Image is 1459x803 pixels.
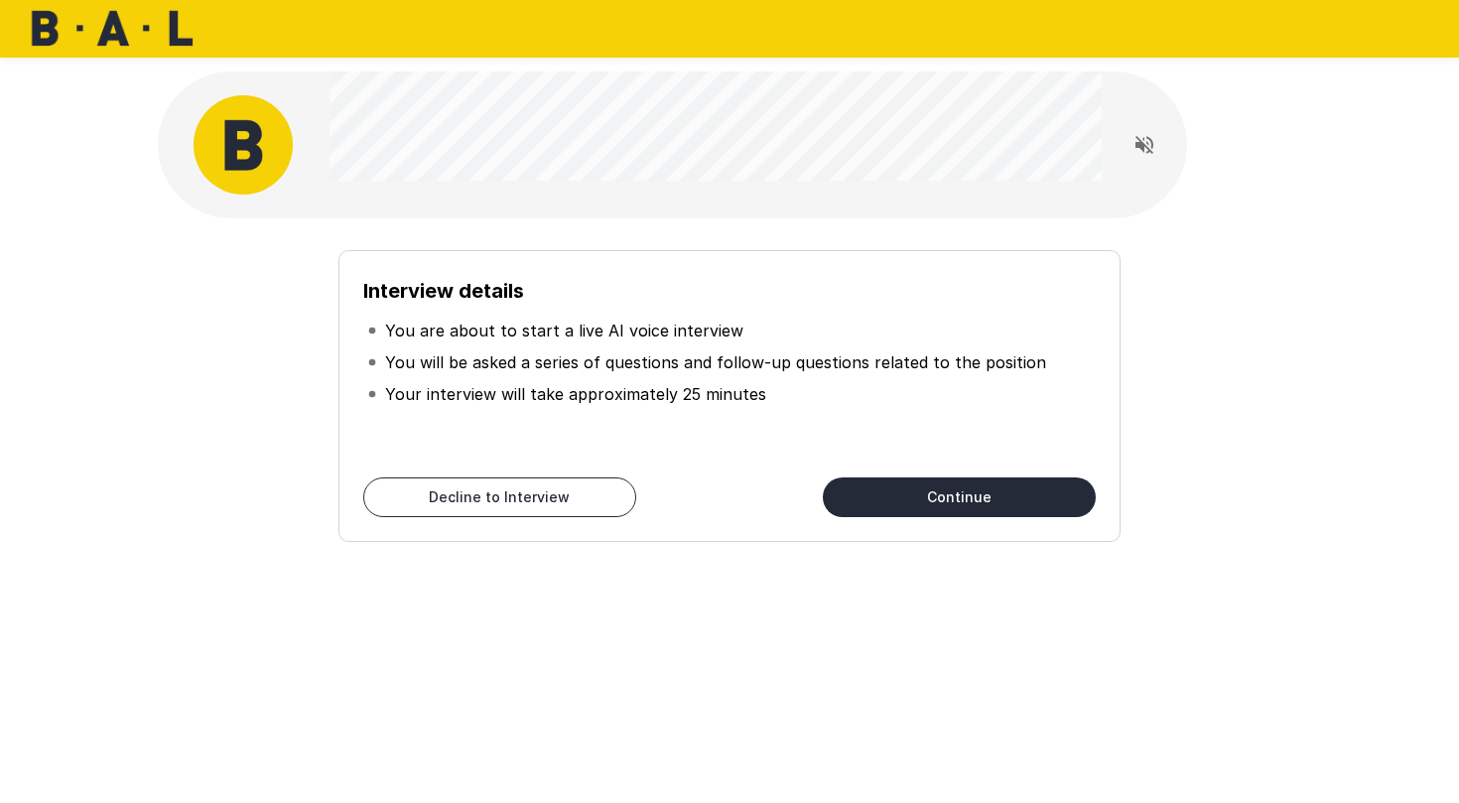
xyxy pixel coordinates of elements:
img: bal_avatar.png [194,95,293,195]
p: You will be asked a series of questions and follow-up questions related to the position [385,350,1046,374]
button: Decline to Interview [363,477,636,517]
button: Read questions aloud [1125,125,1164,165]
button: Continue [823,477,1096,517]
b: Interview details [363,279,524,303]
p: Your interview will take approximately 25 minutes [385,382,766,406]
p: You are about to start a live AI voice interview [385,319,743,342]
